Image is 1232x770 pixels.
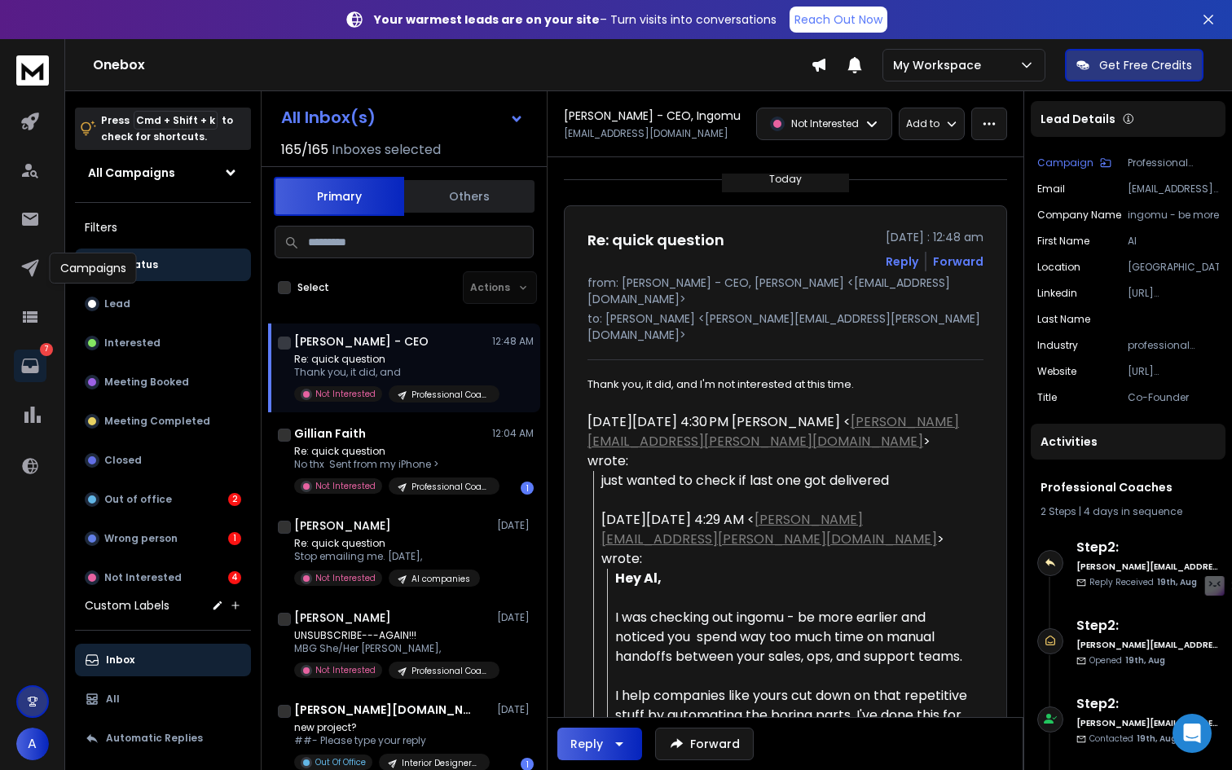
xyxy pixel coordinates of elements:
h1: [PERSON_NAME][DOMAIN_NAME][EMAIL_ADDRESS][PERSON_NAME][DOMAIN_NAME] (UGotClass) [294,702,473,718]
label: Select [297,281,329,294]
h6: [PERSON_NAME][EMAIL_ADDRESS][PERSON_NAME][DOMAIN_NAME] [1076,561,1219,573]
a: 7 [14,350,46,382]
div: 2 [228,493,241,506]
span: 4 days in sequence [1084,504,1182,518]
p: AI companies [411,573,470,585]
p: Out Of Office [315,756,366,768]
h1: Re: quick question [587,229,724,252]
p: new project? [294,721,490,734]
h6: Step 2 : [1076,694,1219,714]
h3: Inboxes selected [332,140,441,160]
button: Not Interested4 [75,561,251,594]
p: Professional Coaches [411,481,490,493]
h1: All Inbox(s) [281,109,376,125]
p: Get Free Credits [1099,57,1192,73]
p: Thank you, it did, and [294,366,490,379]
p: Out of office [104,493,172,506]
h6: Step 2 : [1076,538,1219,557]
button: A [16,728,49,760]
p: Campaign [1037,156,1093,169]
h1: [PERSON_NAME] [294,609,391,626]
p: Today [769,173,802,186]
p: Reach Out Now [794,11,882,28]
p: [DATE] [497,703,534,716]
p: industry [1037,339,1078,352]
h3: Custom Labels [85,597,169,614]
button: Closed [75,444,251,477]
p: Meeting Completed [104,415,210,428]
span: 165 / 165 [281,140,328,160]
p: MBG She/Her [PERSON_NAME], [294,642,490,655]
h6: [PERSON_NAME][EMAIL_ADDRESS][PERSON_NAME][DOMAIN_NAME] [1076,639,1219,651]
button: Others [404,178,535,214]
span: 19th, Aug [1137,733,1177,745]
div: Reply [570,736,603,752]
p: Lead [104,297,130,310]
p: Re: quick question [294,353,490,366]
div: [DATE][DATE] 4:29 AM < > wrote: [601,510,970,569]
p: [GEOGRAPHIC_DATA] [1128,261,1219,274]
p: Not Interested [315,388,376,400]
p: Wrong person [104,532,178,545]
a: [PERSON_NAME][EMAIL_ADDRESS][PERSON_NAME][DOMAIN_NAME] [587,412,959,451]
p: [URL][DOMAIN_NAME] [1128,365,1219,378]
div: 1 [521,482,534,495]
p: First Name [1037,235,1089,248]
button: Meeting Completed [75,405,251,438]
p: Press to check for shortcuts. [101,112,233,145]
span: 19th, Aug [1125,654,1165,667]
h1: [PERSON_NAME] - CEO [294,333,429,350]
h1: All Campaigns [88,165,175,181]
p: Professional Coaches [411,389,490,401]
h1: Gillian Faith [294,425,366,442]
p: UNSUBSCRIBE---AGAIN!!! [294,629,490,642]
p: Automatic Replies [106,732,203,745]
h1: Professional Coaches [1041,479,1216,495]
button: Get Free Credits [1065,49,1203,81]
p: [EMAIL_ADDRESS][DOMAIN_NAME] [564,127,728,140]
p: Add to [906,117,939,130]
p: Professional Coaches [1128,156,1219,169]
p: [DATE] : 12:48 am [886,229,983,245]
div: Open Intercom Messenger [1173,714,1212,753]
button: Primary [274,177,404,216]
p: Lead Details [1041,111,1115,127]
button: All [75,683,251,715]
h6: Step 2 : [1076,616,1219,636]
div: I was checking out ingomu - be more earlier and noticed you spend way too much time on manual han... [615,608,970,667]
p: Inbox [106,653,134,667]
div: 1 [228,532,241,545]
p: professional training & coaching [1128,339,1219,352]
p: Closed [104,454,142,467]
p: Professional Coaches [411,665,490,677]
h6: [PERSON_NAME][EMAIL_ADDRESS][PERSON_NAME][DOMAIN_NAME] [1076,717,1219,729]
p: Not Interested [315,664,376,676]
button: Interested [75,327,251,359]
strong: Your warmest leads are on your site [374,11,600,28]
p: location [1037,261,1080,274]
span: 2 Steps [1041,504,1076,518]
p: to: [PERSON_NAME] <[PERSON_NAME][EMAIL_ADDRESS][PERSON_NAME][DOMAIN_NAME]> [587,310,983,343]
p: Re: quick question [294,537,480,550]
p: Not Interested [315,572,376,584]
button: Meeting Booked [75,366,251,398]
h3: Filters [75,216,251,239]
a: Reach Out Now [790,7,887,33]
span: 19th, Aug [1157,576,1197,588]
p: [DATE] [497,611,534,624]
button: Out of office2 [75,483,251,516]
div: | [1041,505,1216,518]
button: All Inbox(s) [268,101,537,134]
div: just wanted to check if last one got delivered [601,471,970,491]
p: Company Name [1037,209,1121,222]
img: logo [16,55,49,86]
span: Cmd + Shift + k [134,111,218,130]
p: 12:48 AM [492,335,534,348]
p: Contacted [1089,733,1177,745]
p: Stop emailing me. [DATE], [294,550,480,563]
h1: Onebox [93,55,811,75]
p: Co-Founder [1128,391,1219,404]
button: Forward [655,728,754,760]
p: [EMAIL_ADDRESS][DOMAIN_NAME] [1128,183,1219,196]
